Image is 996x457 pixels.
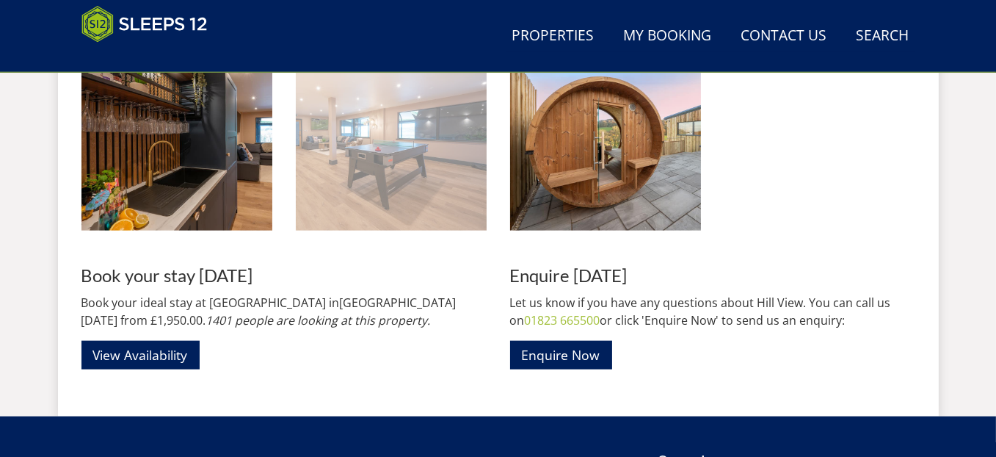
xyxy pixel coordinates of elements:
img: Hill View - The games room has a 3-in-1 games table for pool, air hockey or table tennis [296,40,487,231]
a: My Booking [618,20,718,53]
img: Sleeps 12 [81,6,208,43]
a: Contact Us [735,20,833,53]
img: Hill View - The games room has comfy seating and a kitchen area [81,40,272,231]
h3: Book your stay [DATE] [81,266,487,285]
iframe: Customer reviews powered by Trustpilot [74,51,228,64]
h3: Enquire [DATE] [510,266,915,285]
a: Search [851,20,915,53]
img: Hill View - The barrel sauna is in the courtyard just outside the spa hall [510,40,701,231]
a: [GEOGRAPHIC_DATA] [340,295,457,311]
a: 01823 665500 [525,312,600,328]
a: Enquire Now [510,341,612,370]
i: 1401 people are looking at this property. [206,312,431,328]
a: View Availability [81,341,200,370]
a: Properties [506,20,600,53]
p: Let us know if you have any questions about Hill View. You can call us on or click 'Enquire Now' ... [510,294,915,329]
p: Book your ideal stay at [GEOGRAPHIC_DATA] in [DATE] from £1,950.00. [81,294,487,329]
